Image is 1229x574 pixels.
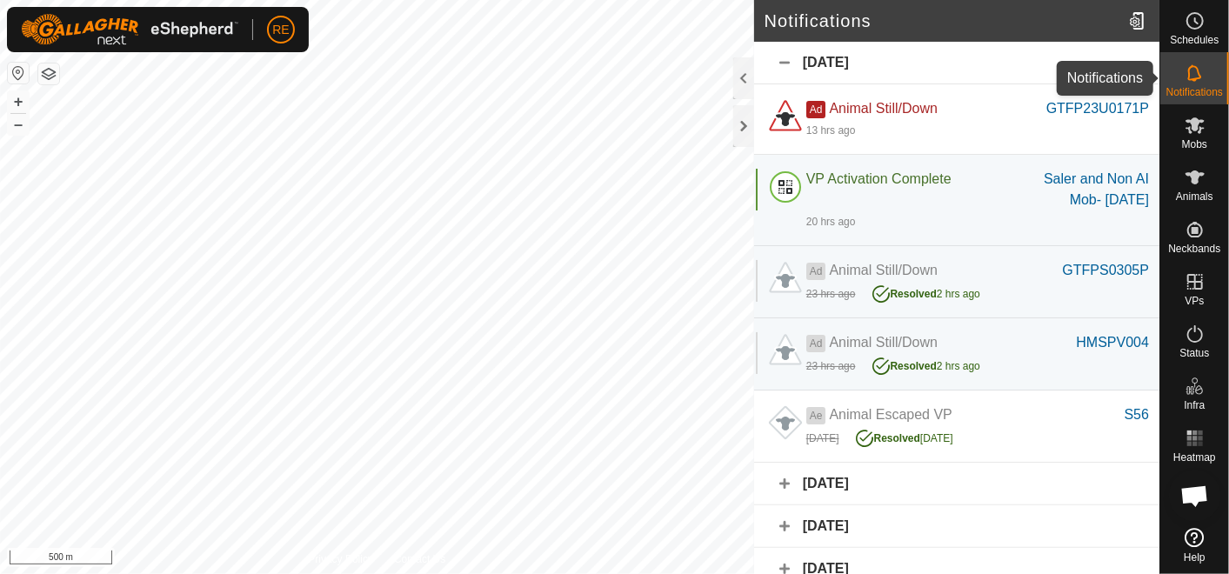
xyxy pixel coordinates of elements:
span: Ad [806,263,826,280]
div: [DATE] [806,430,839,446]
a: Contact Us [394,551,445,567]
span: Infra [1184,400,1205,410]
span: Mobs [1182,139,1207,150]
button: Map Layers [38,63,59,84]
div: 2 hrs ago [872,353,979,374]
h2: Notifications [765,10,1122,31]
span: Animal Still/Down [829,101,937,116]
span: Animal Escaped VP [829,407,952,422]
span: Animals [1176,191,1213,202]
button: – [8,114,29,135]
span: Ae [806,407,826,424]
span: RE [272,21,289,39]
span: Status [1179,348,1209,358]
span: Resolved [890,360,936,372]
div: GTFPS0305P [1062,260,1149,281]
div: 23 hrs ago [806,286,856,302]
div: 23 hrs ago [806,358,856,374]
span: Help [1184,552,1206,563]
div: [DATE] [754,505,1159,548]
div: S56 [1125,404,1149,425]
div: [DATE] [857,425,953,446]
a: Help [1160,521,1229,570]
span: Notifications [1166,87,1223,97]
span: VP Activation Complete [806,171,952,186]
div: [DATE] [754,463,1159,505]
span: Ad [806,335,826,352]
div: 20 hrs ago [806,214,856,230]
span: Resolved [890,288,936,300]
button: + [8,91,29,112]
div: GTFP23U0171P [1046,98,1149,119]
span: VPs [1185,296,1204,306]
img: Gallagher Logo [21,14,238,45]
span: Heatmap [1173,452,1216,463]
button: Reset Map [8,63,29,83]
div: Open chat [1169,470,1221,522]
div: HMSPV004 [1076,332,1149,353]
a: Privacy Policy [308,551,373,567]
div: Saler and Non AI Mob- [DATE] [1012,169,1149,210]
div: [DATE] [754,42,1159,84]
span: Ad [806,101,826,118]
span: Resolved [874,432,920,444]
span: Animal Still/Down [829,263,937,277]
span: Animal Still/Down [829,335,937,350]
span: Neckbands [1168,244,1220,254]
div: 2 hrs ago [872,281,979,302]
span: Schedules [1170,35,1219,45]
div: 13 hrs ago [806,123,856,138]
